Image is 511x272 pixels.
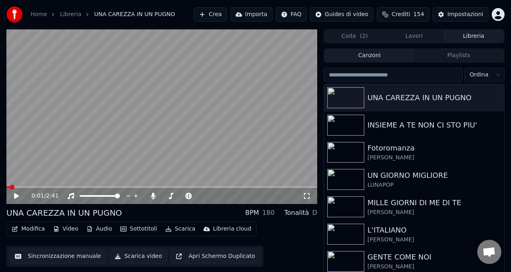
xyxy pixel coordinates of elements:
nav: breadcrumb [31,10,175,19]
div: GENTE COME NOI [367,251,501,263]
div: UN GIORNO MIGLIORE [367,170,501,181]
button: Impostazioni [433,7,488,22]
div: Aprire la chat [477,240,501,264]
div: Fotoromanza [367,142,501,154]
button: Scarica [162,223,199,235]
div: LUNAPOP [367,181,501,189]
div: [PERSON_NAME] [367,263,501,271]
div: UNA CAREZZA IN UN PUGNO [367,92,501,103]
button: Apri Schermo Duplicato [170,249,260,264]
button: Importa [230,7,273,22]
span: 0:01 [31,192,44,200]
span: 154 [413,10,424,19]
span: Crediti [392,10,410,19]
button: Scarica video [109,249,167,264]
div: Impostazioni [447,10,483,19]
button: FAQ [276,7,307,22]
span: ( 2 ) [360,32,368,40]
div: Libreria cloud [213,225,251,233]
div: [PERSON_NAME] [367,208,501,216]
div: INSIEME A TE NON CI STO PIU' [367,120,501,131]
div: Tonalità [284,208,309,218]
button: Audio [83,223,115,235]
button: Canzoni [325,50,414,62]
span: 2:41 [46,192,58,200]
div: 180 [262,208,275,218]
button: Guides di video [310,7,374,22]
div: UNA CAREZZA IN UN PUGNO [6,207,122,218]
span: UNA CAREZZA IN UN PUGNO [94,10,175,19]
div: [PERSON_NAME] [367,236,501,244]
div: D [312,208,317,218]
button: Modifica [8,223,48,235]
button: Video [50,223,82,235]
button: Playlists [414,50,503,62]
button: Lavori [384,31,444,42]
div: [PERSON_NAME] [367,154,501,162]
div: MILLE GIORNI DI ME DI TE [367,197,501,208]
button: Libreria [444,31,503,42]
button: Crea [194,7,227,22]
span: Ordina [470,71,488,79]
img: youka [6,6,23,23]
button: Crediti154 [377,7,429,22]
button: Sottotitoli [117,223,160,235]
a: Home [31,10,47,19]
a: Libreria [60,10,81,19]
button: Coda [325,31,384,42]
div: L'ITALIANO [367,225,501,236]
div: BPM [245,208,259,218]
button: Sincronizzazione manuale [10,249,106,264]
div: / [31,192,51,200]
